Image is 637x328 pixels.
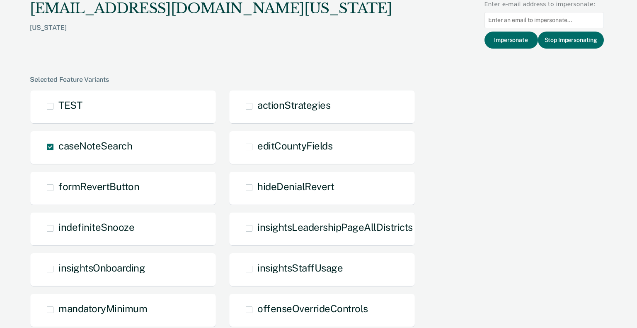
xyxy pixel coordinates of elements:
span: indefiniteSnooze [58,221,134,233]
button: Impersonate [484,32,538,49]
span: hideDenialRevert [257,181,334,192]
span: insightsOnboarding [58,262,145,274]
div: [US_STATE] [30,24,392,45]
input: Enter an email to impersonate... [484,12,604,28]
span: formRevertButton [58,181,139,192]
span: actionStrategies [257,99,330,111]
span: offenseOverrideControls [257,303,368,314]
button: Stop Impersonating [538,32,604,49]
span: editCountyFields [257,140,332,152]
span: insightsStaffUsage [257,262,343,274]
span: caseNoteSearch [58,140,132,152]
span: mandatoryMinimum [58,303,147,314]
span: insightsLeadershipPageAllDistricts [257,221,413,233]
span: TEST [58,99,82,111]
div: Selected Feature Variants [30,76,604,83]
